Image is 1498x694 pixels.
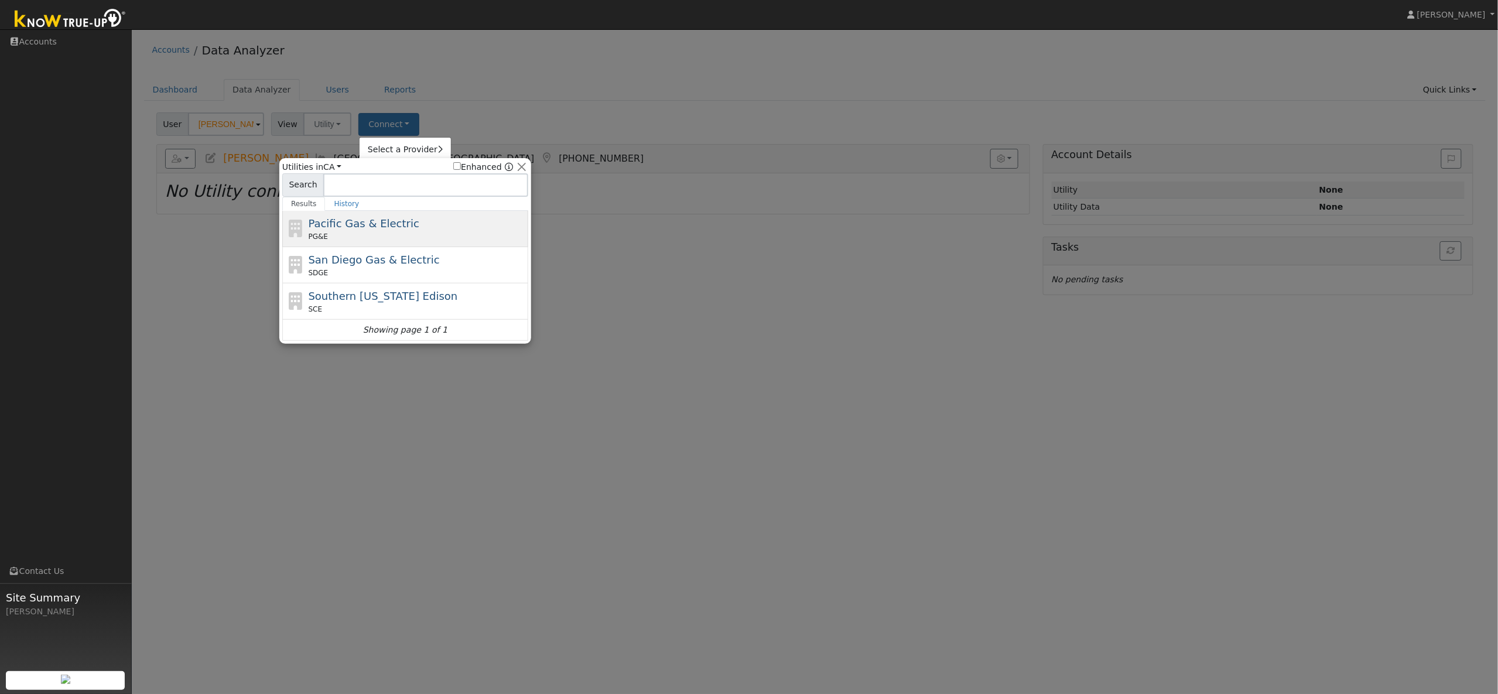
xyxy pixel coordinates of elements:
[6,606,125,618] div: [PERSON_NAME]
[61,675,70,684] img: retrieve
[1417,10,1486,19] span: [PERSON_NAME]
[360,142,451,158] a: Select a Provider
[323,162,341,172] a: CA
[282,161,341,173] span: Utilities in
[282,197,326,211] a: Results
[9,6,132,33] img: Know True-Up
[453,161,513,173] span: Show enhanced providers
[309,231,328,242] span: PG&E
[309,268,329,278] span: SDGE
[453,162,461,170] input: Enhanced
[309,304,323,314] span: SCE
[6,590,125,606] span: Site Summary
[309,217,419,230] span: Pacific Gas & Electric
[309,290,458,302] span: Southern [US_STATE] Edison
[325,197,368,211] a: History
[309,254,440,266] span: San Diego Gas & Electric
[363,324,447,336] i: Showing page 1 of 1
[505,162,513,172] a: Enhanced Providers
[453,161,502,173] label: Enhanced
[282,173,324,197] span: Search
